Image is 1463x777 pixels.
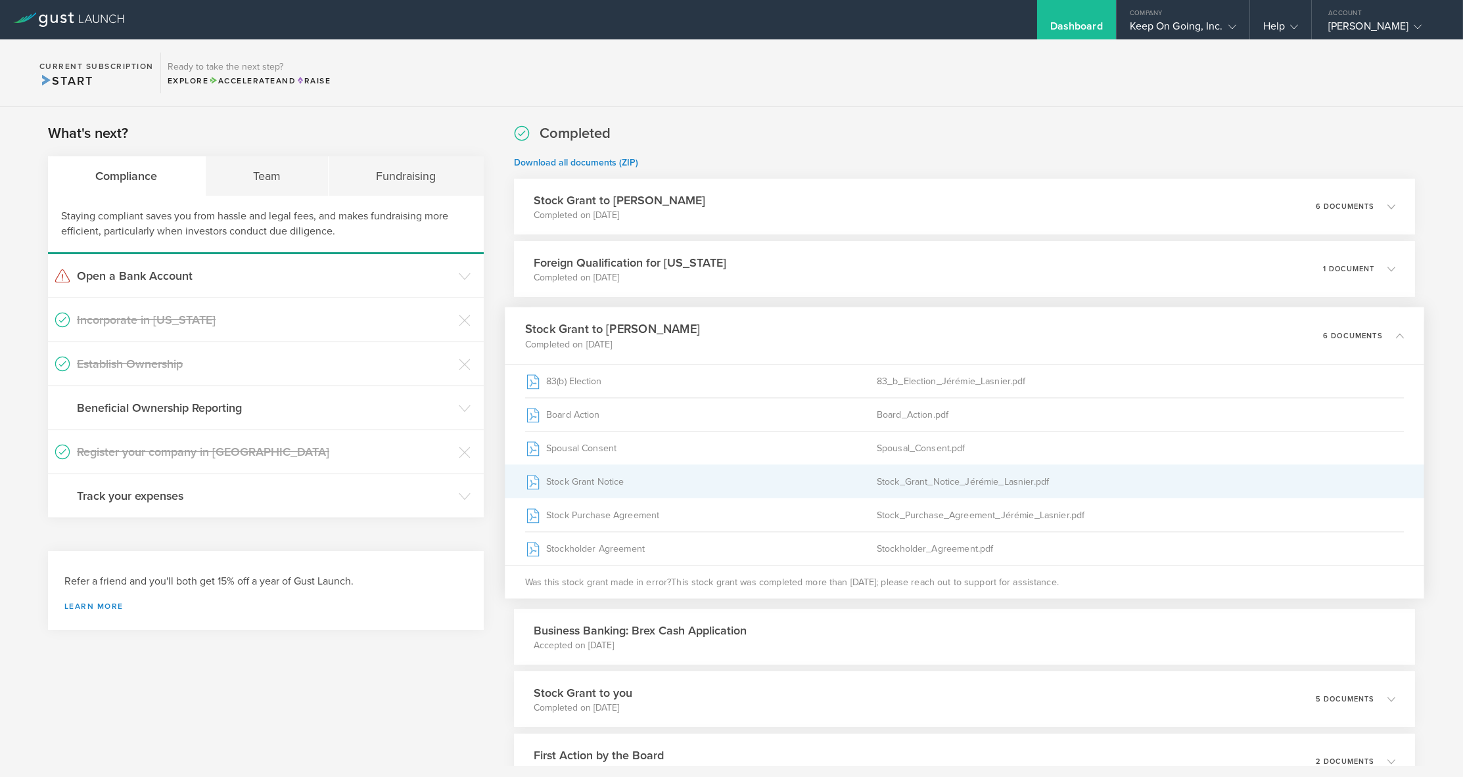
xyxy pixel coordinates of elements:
div: Stock Grant Notice [525,465,877,498]
div: Ready to take the next step?ExploreAccelerateandRaise [160,53,337,93]
p: 5 documents [1316,696,1374,703]
div: Stockholder Agreement [525,532,877,565]
h2: Current Subscription [39,62,154,70]
h3: Incorporate in [US_STATE] [77,311,452,328]
div: Keep On Going, Inc. [1130,20,1236,39]
p: 1 document [1323,265,1374,273]
div: Spousal Consent [525,432,877,464]
div: Board Action [525,398,877,431]
div: Spousal_Consent.pdf [877,432,1405,464]
p: Accepted on [DATE] [534,639,747,652]
p: 2 documents [1316,758,1374,765]
div: Stock Purchase Agreement [525,499,877,531]
p: Completed on [DATE] [534,701,632,715]
span: Raise [296,76,331,85]
h3: Foreign Qualification for [US_STATE] [534,254,726,271]
p: Completed on [DATE] [534,764,664,777]
h2: Completed [540,124,611,143]
div: Compliance [48,156,206,196]
div: Stockholder_Agreement.pdf [877,532,1405,565]
p: Completed on [DATE] [534,271,726,284]
p: Completed on [DATE] [525,338,700,351]
div: Help [1263,20,1298,39]
a: Learn more [64,602,467,610]
p: 6 documents [1323,332,1383,339]
h3: Register your company in [GEOGRAPHIC_DATA] [77,443,452,460]
div: Staying compliant saves you from hassle and legal fees, and makes fundraising more efficient, par... [48,196,484,254]
h3: Stock Grant to [PERSON_NAME] [525,321,700,338]
div: Board_Action.pdf [877,398,1405,431]
div: Stock_Purchase_Agreement_Jérémie_Lasnier.pdf [877,499,1405,531]
h2: What's next? [48,124,128,143]
h3: Stock Grant to you [534,684,632,701]
h3: Beneficial Ownership Reporting [77,399,452,416]
h3: Stock Grant to [PERSON_NAME] [534,192,705,209]
div: 83(b) Election [525,365,877,397]
div: Was this stock grant made in error? [505,565,1424,598]
h3: Ready to take the next step? [168,62,331,72]
a: Download all documents (ZIP) [514,157,638,168]
h3: Track your expenses [77,487,452,504]
h3: Establish Ownership [77,355,452,372]
div: [PERSON_NAME] [1328,20,1440,39]
h3: Open a Bank Account [77,267,452,284]
h3: Business Banking: Brex Cash Application [534,622,747,639]
div: 83_b_Election_Jérémie_Lasnier.pdf [877,365,1405,397]
p: 6 documents [1316,203,1374,210]
div: Stock_Grant_Notice_Jérémie_Lasnier.pdf [877,465,1405,498]
h3: Refer a friend and you'll both get 15% off a year of Gust Launch. [64,574,467,589]
p: Completed on [DATE] [534,209,705,222]
iframe: Chat Widget [1397,714,1463,777]
div: Team [206,156,329,196]
span: Accelerate [209,76,276,85]
div: Explore [168,75,331,87]
span: and [209,76,296,85]
span: This stock grant was completed more than [DATE]; please reach out to support for assistance. [671,575,1059,588]
div: Fundraising [329,156,484,196]
h3: First Action by the Board [534,747,664,764]
div: Dashboard [1050,20,1103,39]
span: Start [39,74,93,88]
